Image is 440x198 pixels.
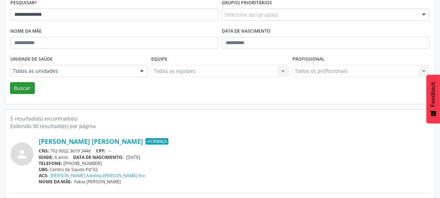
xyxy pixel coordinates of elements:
[73,154,124,160] span: DATA DE NASCIMENTO:
[224,11,278,18] span: Selecione o(s) grupo(s)
[39,166,49,173] span: UBS:
[39,160,430,166] div: [PHONE_NUMBER]
[39,154,53,160] span: IDADE:
[39,160,62,166] span: TELEFONE:
[10,115,430,122] div: 5 resultado(s) encontrado(s)
[39,173,48,179] span: ACS:
[430,82,436,107] span: Feedback
[151,54,167,65] label: Equipe
[39,166,430,173] div: Centro de Saude Psf 02
[96,148,106,154] span: CPF:
[10,122,430,130] div: Exibindo 30 resultado(s) por página
[10,54,53,65] label: Unidade de saúde
[13,67,133,75] span: Todas as unidades
[145,138,168,145] span: Criança
[126,154,140,160] span: [DATE]
[51,173,145,179] a: [PERSON_NAME] Adeilda [PERSON_NAME] Ino
[39,137,143,145] a: [PERSON_NAME] [PERSON_NAME]
[39,148,430,154] div: 702 6022 3619 3446
[222,26,271,37] label: Data de nascimento
[426,75,440,123] button: Feedback - Mostrar pesquisa
[292,54,325,65] label: Profissional
[10,82,35,94] button: Buscar
[39,148,49,154] span: CNS:
[16,148,29,161] i: person
[108,148,111,154] span: --
[39,179,72,185] span: NOME DA MÃE:
[10,26,42,37] label: Nome da mãe
[75,179,121,185] span: Fabia [PERSON_NAME]
[39,154,430,160] div: 6 anos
